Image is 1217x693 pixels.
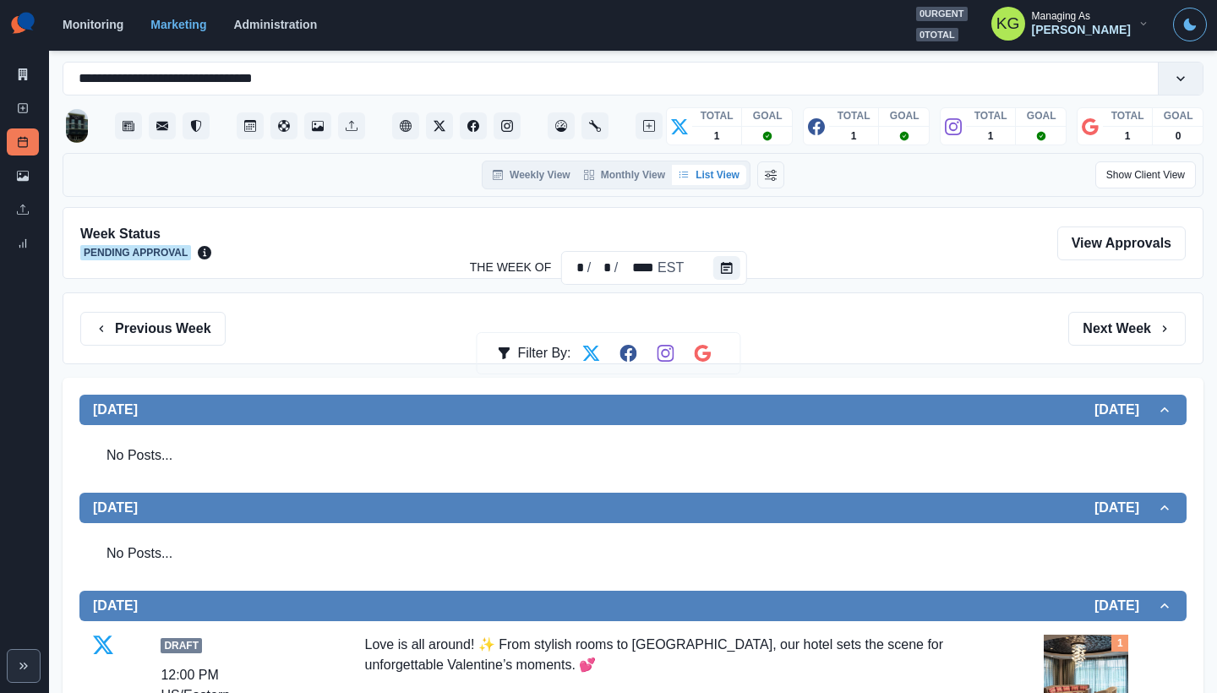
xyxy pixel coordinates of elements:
[1094,499,1156,516] h2: [DATE]
[7,196,39,223] a: Uploads
[753,108,783,123] p: GOAL
[1032,23,1131,37] div: [PERSON_NAME]
[636,112,663,139] button: Create New Post
[713,256,740,280] button: The Week Of
[565,258,586,278] div: The Week Of
[7,162,39,189] a: Media Library
[1094,401,1156,417] h2: [DATE]
[612,336,646,370] button: Filter by Facebook
[1111,635,1128,652] div: Total Media Attached
[7,95,39,122] a: New Post
[494,112,521,139] button: Instagram
[80,312,226,346] button: Previous Week
[63,18,123,31] a: Monitoring
[561,251,747,285] div: The Week Of
[1032,10,1090,22] div: Managing As
[304,112,331,139] button: Media Library
[1164,108,1193,123] p: GOAL
[93,432,1173,479] div: No Posts...
[548,112,575,139] button: Dashboard
[426,112,453,139] button: Twitter
[7,128,39,156] a: Post Schedule
[7,230,39,257] a: Review Summary
[974,108,1007,123] p: TOTAL
[890,108,920,123] p: GOAL
[1173,8,1207,41] button: Toggle Mode
[916,28,958,42] span: 0 total
[79,395,1187,425] button: [DATE][DATE]
[838,108,870,123] p: TOTAL
[392,112,419,139] button: Client Website
[237,112,264,139] button: Post Schedule
[1125,128,1131,144] p: 1
[672,165,746,185] button: List View
[916,7,968,21] span: 0 urgent
[1095,161,1196,188] button: Show Client View
[1176,128,1182,144] p: 0
[149,112,176,139] button: Messages
[115,112,142,139] button: Stream
[851,128,857,144] p: 1
[270,112,297,139] button: Content Pool
[577,165,672,185] button: Monthly View
[66,109,88,143] img: 386450117895078
[470,259,551,276] label: The Week Of
[575,336,608,370] button: Filter by Twitter
[79,425,1187,493] div: [DATE][DATE]
[613,258,619,278] div: /
[1094,598,1156,614] h2: [DATE]
[1027,108,1056,123] p: GOAL
[93,530,1173,577] div: No Posts...
[565,258,685,278] div: Date
[161,638,202,653] span: Draft
[701,108,734,123] p: TOTAL
[233,18,317,31] a: Administration
[150,18,206,31] a: Marketing
[1111,108,1144,123] p: TOTAL
[988,128,994,144] p: 1
[7,61,39,88] a: Marketing Summary
[80,226,211,242] h2: Week Status
[93,499,138,516] h2: [DATE]
[714,128,720,144] p: 1
[497,336,570,370] div: Filter By:
[93,598,138,614] h2: [DATE]
[686,336,720,370] button: Filter by Google
[80,245,191,260] span: Pending Approval
[183,112,210,139] button: Reviews
[93,401,138,417] h2: [DATE]
[1068,312,1186,346] button: Next Week
[581,112,608,139] button: Administration
[79,493,1187,523] button: [DATE][DATE]
[757,161,784,188] button: Change View Order
[996,3,1020,44] div: Katrina Gallardo
[586,258,592,278] div: /
[619,258,656,278] div: The Week Of
[79,523,1187,591] div: [DATE][DATE]
[592,258,613,278] div: The Week Of
[1057,226,1186,260] a: View Approvals
[656,258,685,278] div: The Week Of
[338,112,365,139] button: Uploads
[460,112,487,139] button: Facebook
[7,649,41,683] button: Expand
[79,591,1187,621] button: [DATE][DATE]
[649,336,683,370] button: Filter by Instagram
[486,165,577,185] button: Weekly View
[978,7,1163,41] button: Managing As[PERSON_NAME]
